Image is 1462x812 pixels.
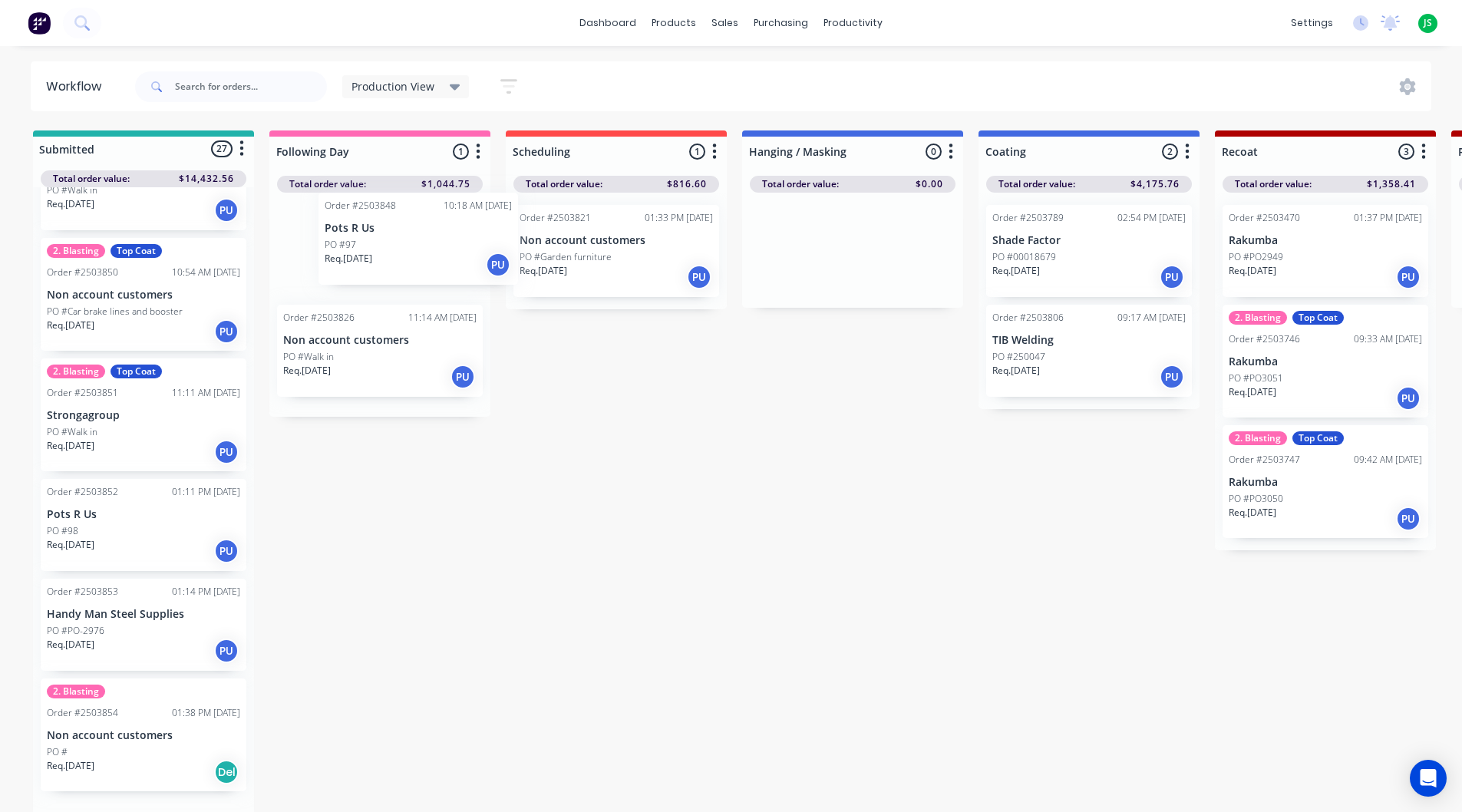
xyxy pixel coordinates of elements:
span: $4,175.76 [1130,177,1180,191]
span: Total order value: [53,172,130,186]
span: 27 [211,140,233,157]
input: Enter column name… [749,144,900,160]
input: Search for orders... [175,71,327,102]
div: Open Intercom Messenger [1410,760,1447,797]
span: $816.60 [667,177,707,191]
input: Enter column name… [985,144,1137,160]
span: $1,044.75 [421,177,470,191]
input: Enter column name… [513,144,664,160]
input: Enter column name… [276,144,427,160]
span: Total order value: [526,177,602,191]
img: Factory [28,12,51,35]
div: products [644,12,704,35]
span: $0.00 [916,177,943,191]
span: Total order value: [1235,177,1312,191]
span: Total order value: [289,177,366,191]
input: Enter column name… [1222,144,1373,160]
span: 2 [1162,144,1178,160]
span: 0 [926,144,942,160]
span: $14,432.56 [179,172,234,186]
span: 3 [1398,144,1414,160]
span: $1,358.41 [1367,177,1416,191]
span: 1 [689,144,705,160]
span: Total order value: [762,177,839,191]
div: purchasing [746,12,816,35]
span: 1 [453,144,469,160]
a: dashboard [572,12,644,35]
div: Workflow [46,78,109,96]
div: sales [704,12,746,35]
div: productivity [816,12,890,35]
span: Total order value: [998,177,1075,191]
div: settings [1283,12,1341,35]
div: Submitted [36,141,94,157]
span: JS [1424,16,1432,30]
span: Production View [351,78,434,94]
